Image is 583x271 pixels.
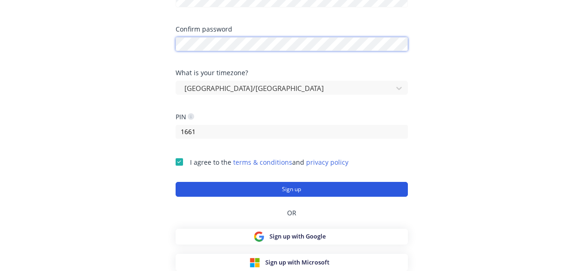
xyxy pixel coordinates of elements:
[176,182,408,197] button: Sign up
[176,254,408,271] button: Sign up with Microsoft
[176,229,408,245] button: Sign up with Google
[176,26,408,32] div: Confirm password
[306,158,348,167] a: privacy policy
[176,197,408,229] div: OR
[269,232,326,241] span: Sign up with Google
[176,112,194,121] div: PIN
[233,158,292,167] a: terms & conditions
[265,258,329,267] span: Sign up with Microsoft
[190,158,348,167] span: I agree to the and
[176,70,408,76] div: What is your timezone?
